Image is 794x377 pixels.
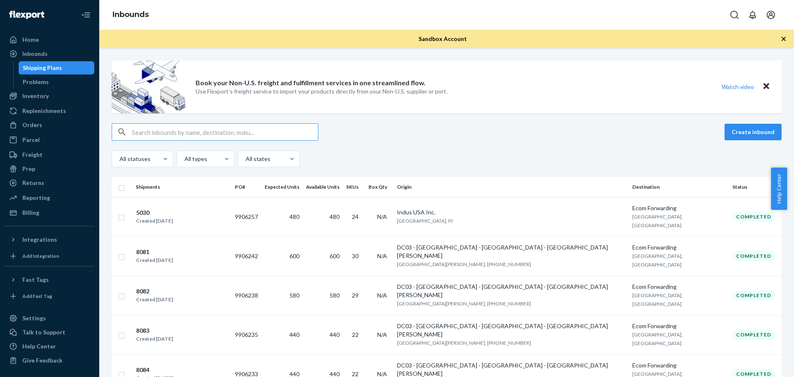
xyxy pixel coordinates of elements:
div: Completed [732,251,775,261]
a: Help Center [5,340,94,353]
a: Replenishments [5,104,94,118]
td: 9906257 [232,197,261,236]
span: 580 [330,292,340,299]
div: Add Fast Tag [22,293,52,300]
th: Status [729,177,782,197]
span: [GEOGRAPHIC_DATA], [GEOGRAPHIC_DATA] [632,292,683,307]
td: 9906242 [232,236,261,276]
ol: breadcrumbs [106,3,155,27]
div: Problems [23,78,49,86]
div: Created [DATE] [136,295,173,304]
th: Expected Units [261,177,303,197]
span: 600 [330,252,340,259]
div: Add Integration [22,252,59,259]
div: Replenishments [22,107,66,115]
a: Inbounds [5,47,94,60]
div: Orders [22,121,42,129]
button: Help Center [771,168,787,210]
span: 480 [289,213,299,220]
div: Freight [22,151,43,159]
button: Open notifications [744,7,761,23]
a: Home [5,33,94,46]
button: Close Navigation [78,7,94,23]
span: [GEOGRAPHIC_DATA], [GEOGRAPHIC_DATA] [632,214,683,228]
span: [GEOGRAPHIC_DATA][PERSON_NAME], [PHONE_NUMBER] [397,261,531,267]
div: 8084 [136,366,173,374]
img: Flexport logo [9,11,44,19]
div: DC03 - [GEOGRAPHIC_DATA] - [GEOGRAPHIC_DATA] - [GEOGRAPHIC_DATA][PERSON_NAME] [397,322,626,339]
td: 9906238 [232,276,261,315]
span: [GEOGRAPHIC_DATA], [GEOGRAPHIC_DATA] [632,253,683,268]
button: Integrations [5,233,94,246]
a: Inbounds [112,10,149,19]
p: Book your Non-U.S. freight and fulfillment services in one streamlined flow. [196,78,426,88]
a: Parcel [5,133,94,146]
input: Search inbounds by name, destination, msku... [132,124,318,140]
span: 600 [289,252,299,259]
div: Billing [22,209,39,217]
span: N/A [377,252,387,259]
div: Fast Tags [22,276,49,284]
div: Reporting [22,194,50,202]
button: Give Feedback [5,354,94,367]
span: [GEOGRAPHIC_DATA][PERSON_NAME], [PHONE_NUMBER] [397,300,531,307]
div: Completed [732,290,775,300]
div: Prep [22,165,35,173]
div: 8081 [136,248,173,256]
button: Open account menu [763,7,779,23]
div: 5030 [136,209,173,217]
div: Ecom Forwarding [632,361,726,370]
span: [GEOGRAPHIC_DATA], [GEOGRAPHIC_DATA] [632,331,683,346]
th: PO# [232,177,261,197]
span: 24 [352,213,359,220]
div: Home [22,36,39,44]
span: N/A [377,292,387,299]
input: All states [245,155,246,163]
td: 9906235 [232,315,261,354]
div: Help Center [22,342,56,351]
span: 440 [330,331,340,338]
div: Ecom Forwarding [632,243,726,252]
th: Available Units [303,177,343,197]
span: [GEOGRAPHIC_DATA][PERSON_NAME], [PHONE_NUMBER] [397,340,531,346]
a: Settings [5,312,94,325]
div: 8083 [136,327,173,335]
span: 480 [330,213,340,220]
span: Sandbox Account [419,35,467,42]
span: 30 [352,252,359,259]
div: Integrations [22,235,57,244]
div: Returns [22,179,44,187]
button: Close [761,81,772,93]
div: Completed [732,211,775,222]
div: Ecom Forwarding [632,283,726,291]
div: DC03 - [GEOGRAPHIC_DATA] - [GEOGRAPHIC_DATA] - [GEOGRAPHIC_DATA][PERSON_NAME] [397,283,626,299]
th: Destination [629,177,729,197]
div: Shipping Plans [23,64,62,72]
th: SKUs [343,177,365,197]
span: 29 [352,292,359,299]
div: Created [DATE] [136,335,173,343]
a: Add Integration [5,250,94,263]
div: Parcel [22,136,40,144]
div: Indus USA Inc. [397,208,626,216]
div: 8082 [136,287,173,295]
span: [GEOGRAPHIC_DATA], PJ [397,218,453,224]
button: Watch video [716,81,759,93]
div: Created [DATE] [136,256,173,264]
a: Orders [5,118,94,132]
a: Problems [19,75,95,89]
span: 440 [289,331,299,338]
button: Open Search Box [726,7,743,23]
a: Reporting [5,191,94,204]
a: Prep [5,162,94,175]
div: Ecom Forwarding [632,204,726,212]
span: N/A [377,331,387,338]
a: Shipping Plans [19,61,95,74]
a: Inventory [5,89,94,103]
p: Use Flexport’s freight service to import your products directly from your Non-U.S. supplier or port. [196,87,447,96]
button: Fast Tags [5,273,94,286]
th: Box Qty [365,177,394,197]
button: Create inbound [725,124,782,140]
